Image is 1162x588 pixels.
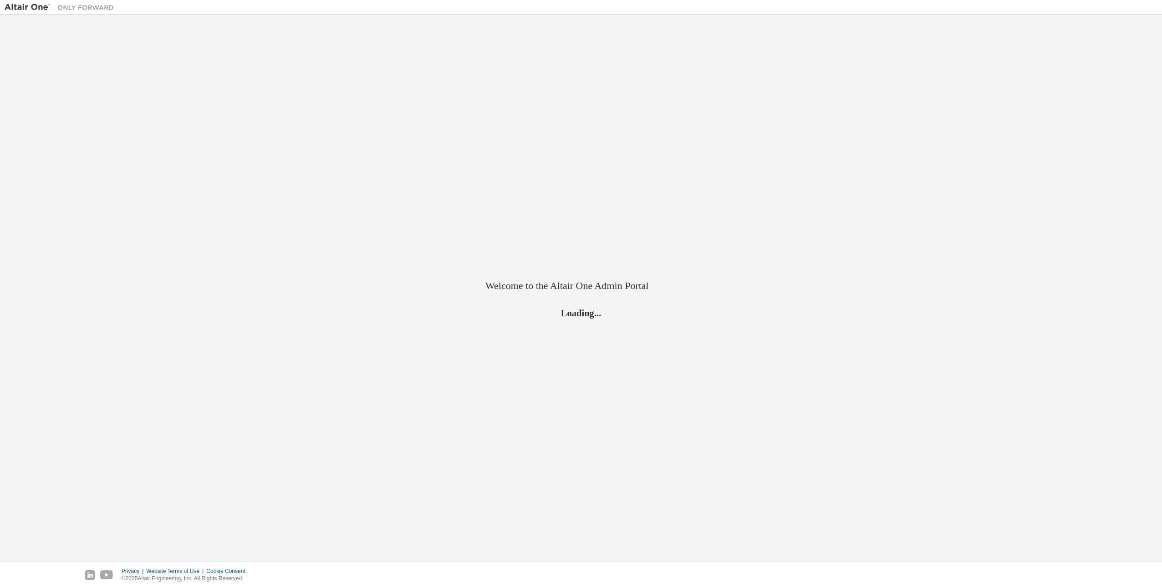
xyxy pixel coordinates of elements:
img: youtube.svg [100,570,113,580]
div: Website Terms of Use [146,568,206,575]
p: © 2025 Altair Engineering, Inc. All Rights Reserved. [122,575,251,583]
div: Cookie Consent [206,568,250,575]
img: linkedin.svg [85,570,95,580]
img: Altair One [5,3,118,12]
div: Privacy [122,568,146,575]
h2: Welcome to the Altair One Admin Portal [485,279,677,292]
h2: Loading... [485,307,677,319]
